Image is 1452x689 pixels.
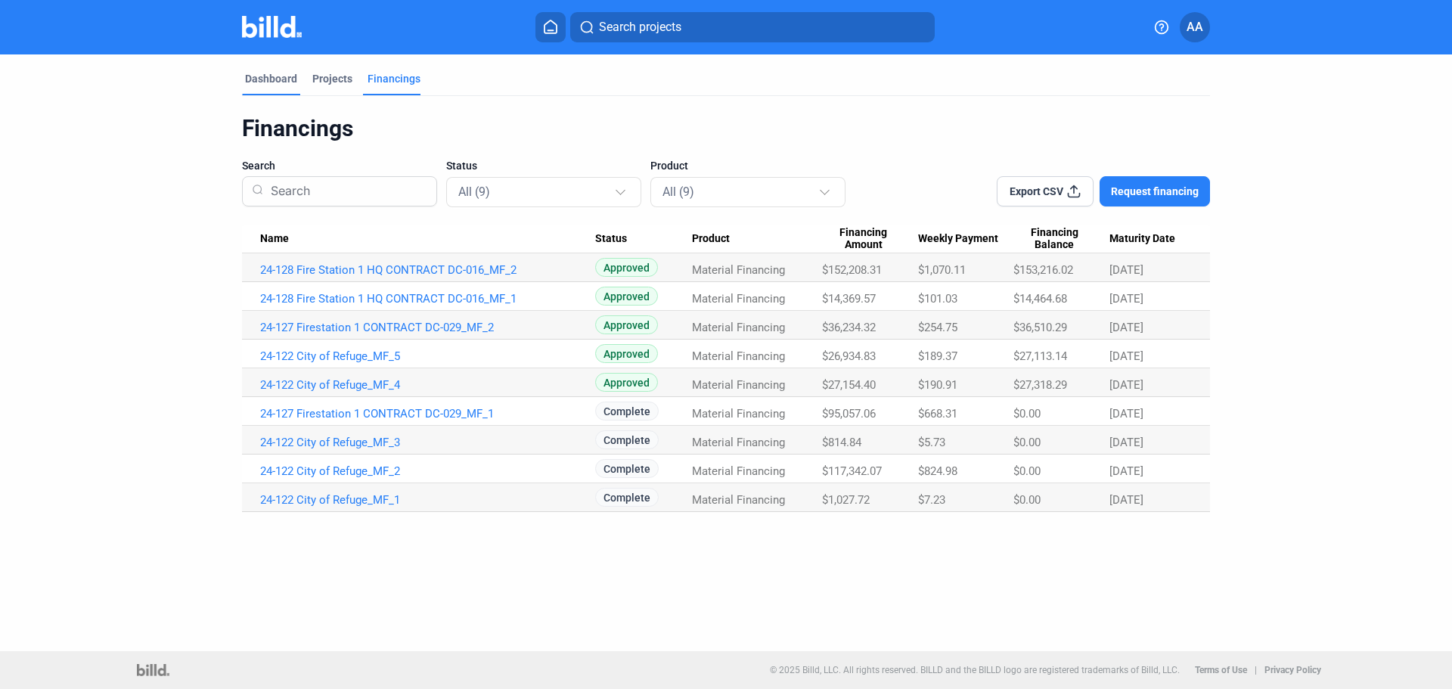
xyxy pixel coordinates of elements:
span: $1,070.11 [918,263,966,277]
mat-select-trigger: All (9) [662,185,694,199]
span: Material Financing [692,263,785,277]
span: Request financing [1111,184,1199,199]
span: $36,234.32 [822,321,876,334]
span: $101.03 [918,292,957,306]
span: $824.98 [918,464,957,478]
input: Search [265,172,427,211]
div: Financings [242,114,1210,143]
span: $0.00 [1013,493,1041,507]
span: $668.31 [918,407,957,421]
span: Search projects [599,18,681,36]
span: Weekly Payment [918,232,998,246]
button: AA [1180,12,1210,42]
span: [DATE] [1109,263,1143,277]
div: Dashboard [245,71,297,86]
span: Name [260,232,289,246]
span: Approved [595,373,658,392]
img: logo [137,664,169,676]
button: Search projects [570,12,935,42]
span: $27,154.40 [822,378,876,392]
a: 24-128 Fire Station 1 HQ CONTRACT DC-016_MF_2 [260,263,595,277]
span: Maturity Date [1109,232,1175,246]
p: © 2025 Billd, LLC. All rights reserved. BILLD and the BILLD logo are registered trademarks of Bil... [770,665,1180,675]
span: Material Financing [692,407,785,421]
span: Financing Balance [1013,226,1096,252]
span: Complete [595,459,659,478]
span: [DATE] [1109,407,1143,421]
span: $814.84 [822,436,861,449]
span: $117,342.07 [822,464,882,478]
span: Status [446,158,477,173]
div: Financing Balance [1013,226,1109,252]
span: Approved [595,344,658,363]
span: $254.75 [918,321,957,334]
div: Weekly Payment [918,232,1013,246]
a: 24-122 City of Refuge_MF_4 [260,378,595,392]
a: 24-127 Firestation 1 CONTRACT DC-029_MF_2 [260,321,595,334]
span: Material Financing [692,349,785,363]
span: Material Financing [692,493,785,507]
button: Request financing [1100,176,1210,206]
span: Complete [595,402,659,421]
span: Material Financing [692,378,785,392]
div: Financings [368,71,420,86]
div: Name [260,232,595,246]
span: Search [242,158,275,173]
div: Financing Amount [822,226,918,252]
span: Status [595,232,627,246]
span: $5.73 [918,436,945,449]
span: $0.00 [1013,464,1041,478]
span: $152,208.31 [822,263,882,277]
span: Product [650,158,688,173]
span: $0.00 [1013,407,1041,421]
a: 24-127 Firestation 1 CONTRACT DC-029_MF_1 [260,407,595,421]
span: $153,216.02 [1013,263,1073,277]
b: Privacy Policy [1264,665,1321,675]
span: $189.37 [918,349,957,363]
button: Export CSV [997,176,1094,206]
span: $14,369.57 [822,292,876,306]
span: Approved [595,315,658,334]
span: Export CSV [1010,184,1063,199]
span: [DATE] [1109,321,1143,334]
span: $26,934.83 [822,349,876,363]
span: $190.91 [918,378,957,392]
a: 24-122 City of Refuge_MF_1 [260,493,595,507]
span: [DATE] [1109,436,1143,449]
span: Material Financing [692,436,785,449]
span: Complete [595,488,659,507]
span: $27,318.29 [1013,378,1067,392]
span: Complete [595,430,659,449]
span: Financing Amount [822,226,904,252]
p: | [1255,665,1257,675]
span: Approved [595,258,658,277]
div: Product [692,232,822,246]
a: 24-128 Fire Station 1 HQ CONTRACT DC-016_MF_1 [260,292,595,306]
div: Maturity Date [1109,232,1192,246]
span: Material Financing [692,321,785,334]
span: [DATE] [1109,493,1143,507]
span: AA [1187,18,1203,36]
span: $27,113.14 [1013,349,1067,363]
span: $36,510.29 [1013,321,1067,334]
span: $0.00 [1013,436,1041,449]
img: Billd Company Logo [242,16,302,38]
span: Approved [595,287,658,306]
span: $14,464.68 [1013,292,1067,306]
span: [DATE] [1109,292,1143,306]
span: $1,027.72 [822,493,870,507]
span: [DATE] [1109,464,1143,478]
span: $7.23 [918,493,945,507]
span: [DATE] [1109,349,1143,363]
div: Projects [312,71,352,86]
span: Product [692,232,730,246]
mat-select-trigger: All (9) [458,185,490,199]
a: 24-122 City of Refuge_MF_5 [260,349,595,363]
div: Status [595,232,693,246]
b: Terms of Use [1195,665,1247,675]
span: Material Financing [692,292,785,306]
a: 24-122 City of Refuge_MF_2 [260,464,595,478]
span: [DATE] [1109,378,1143,392]
a: 24-122 City of Refuge_MF_3 [260,436,595,449]
span: Material Financing [692,464,785,478]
